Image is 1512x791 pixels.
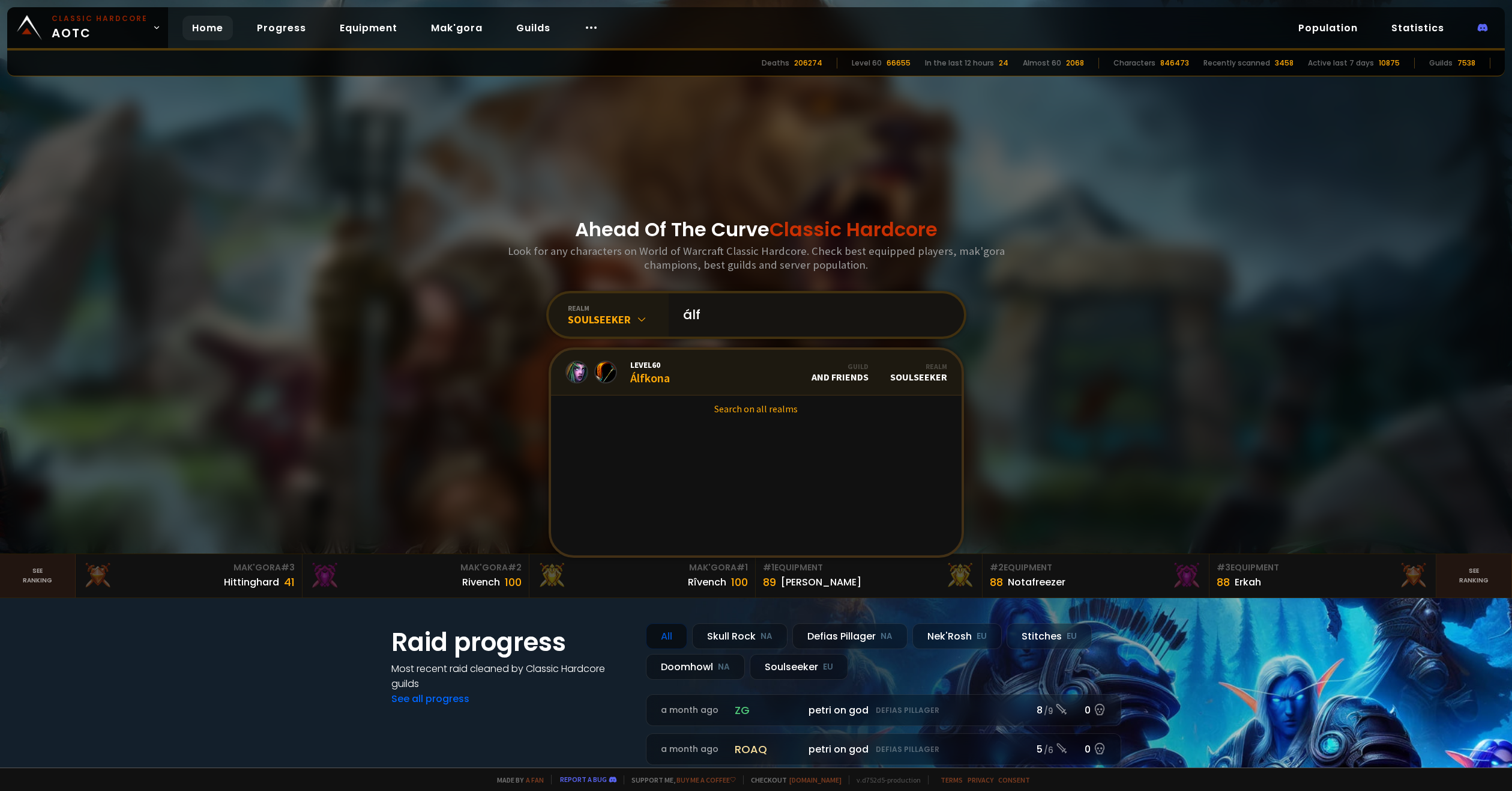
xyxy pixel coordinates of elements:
h1: Raid progress [391,623,631,661]
a: a fan [526,775,544,784]
a: Mak'Gora#3Hittinghard41 [76,554,303,597]
span: Classic Hardcore [770,216,938,243]
h4: Most recent raid cleaned by Classic Hardcore guilds [391,661,631,691]
div: 66655 [887,58,911,69]
div: Mak'Gora [310,561,522,574]
a: Mak'gora [421,16,492,40]
a: Home [182,16,233,40]
div: Mak'Gora [83,561,295,574]
a: Search on all realms [551,395,962,422]
div: 100 [731,574,748,590]
a: See all progress [391,692,469,706]
div: 88 [990,574,1003,590]
div: 88 [1217,574,1230,590]
a: Population [1289,16,1367,40]
span: Made by [490,775,544,784]
span: # 3 [1217,561,1230,573]
div: Skull Rock [692,623,788,649]
div: Realm [890,362,947,371]
span: v. d752d5 - production [849,775,921,784]
div: 2068 [1066,58,1084,69]
div: Defias Pillager [792,623,908,649]
a: Progress [247,16,316,40]
div: realm [568,304,669,313]
div: Álfkona [630,359,670,385]
a: Mak'Gora#1Rîvench100 [529,554,756,597]
div: 3458 [1275,58,1294,69]
small: NA [761,631,773,643]
div: [PERSON_NAME] [781,575,861,590]
h1: Ahead Of The Curve [575,215,938,244]
div: Equipment [763,561,975,574]
a: a month agoroaqpetri on godDefias Pillager5 /60 [646,733,1121,765]
div: Stitches [1007,623,1092,649]
div: Soulseeker [750,654,848,680]
div: Guilds [1429,58,1453,69]
div: Characters [1113,58,1155,69]
small: EU [1067,631,1077,643]
a: Statistics [1382,16,1454,40]
div: 24 [999,58,1008,69]
div: Mak'Gora [537,561,748,574]
div: Hittinghard [224,575,279,590]
span: Support me, [624,775,736,784]
a: a month agozgpetri on godDefias Pillager8 /90 [646,694,1121,726]
div: Equipment [990,561,1202,574]
a: Report a bug [560,775,607,784]
input: Search a character... [676,293,950,337]
small: NA [881,631,893,643]
a: Seeranking [1436,554,1512,597]
a: Privacy [968,775,993,784]
div: 846473 [1160,58,1189,69]
a: #2Equipment88Notafreezer [983,554,1209,597]
small: EU [977,631,987,643]
div: Recently scanned [1203,58,1270,69]
small: Classic Hardcore [52,13,148,24]
div: In the last 12 hours [925,58,994,69]
span: # 1 [736,561,748,573]
a: Classic HardcoreAOTC [7,7,168,48]
div: Soulseeker [568,313,669,326]
span: # 3 [281,561,295,573]
span: # 1 [763,561,774,573]
div: Doomhowl [646,654,745,680]
span: Checkout [743,775,842,784]
div: Notafreezer [1008,575,1065,590]
div: 7538 [1457,58,1475,69]
div: Level 60 [852,58,882,69]
small: EU [823,661,833,673]
div: All [646,623,687,649]
div: Active last 7 days [1308,58,1374,69]
div: Soulseeker [890,362,947,383]
span: Level 60 [630,359,670,370]
div: 206274 [794,58,822,69]
div: Deaths [762,58,789,69]
a: Buy me a coffee [676,775,736,784]
div: Nek'Rosh [912,623,1002,649]
a: Mak'Gora#2Rivench100 [303,554,529,597]
div: And Friends [812,362,869,383]
a: [DOMAIN_NAME] [789,775,842,784]
div: Rivench [462,575,500,590]
a: Consent [998,775,1030,784]
span: # 2 [990,561,1004,573]
div: Equipment [1217,561,1429,574]
a: Guilds [507,16,560,40]
a: #3Equipment88Erkah [1209,554,1436,597]
span: AOTC [52,13,148,42]
a: Level60ÁlfkonaGuildAnd FriendsRealmSoulseeker [551,350,962,395]
a: Equipment [330,16,407,40]
div: 10875 [1379,58,1400,69]
small: NA [718,661,730,673]
div: Rîvench [688,575,726,590]
div: Erkah [1235,575,1261,590]
div: Guild [812,362,869,371]
div: 100 [505,574,522,590]
h3: Look for any characters on World of Warcraft Classic Hardcore. Check best equipped players, mak'g... [503,244,1010,272]
a: #1Equipment89[PERSON_NAME] [756,554,983,597]
div: 89 [763,574,776,590]
div: 41 [284,574,295,590]
span: # 2 [508,561,522,573]
div: Almost 60 [1023,58,1061,69]
a: Terms [941,775,963,784]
